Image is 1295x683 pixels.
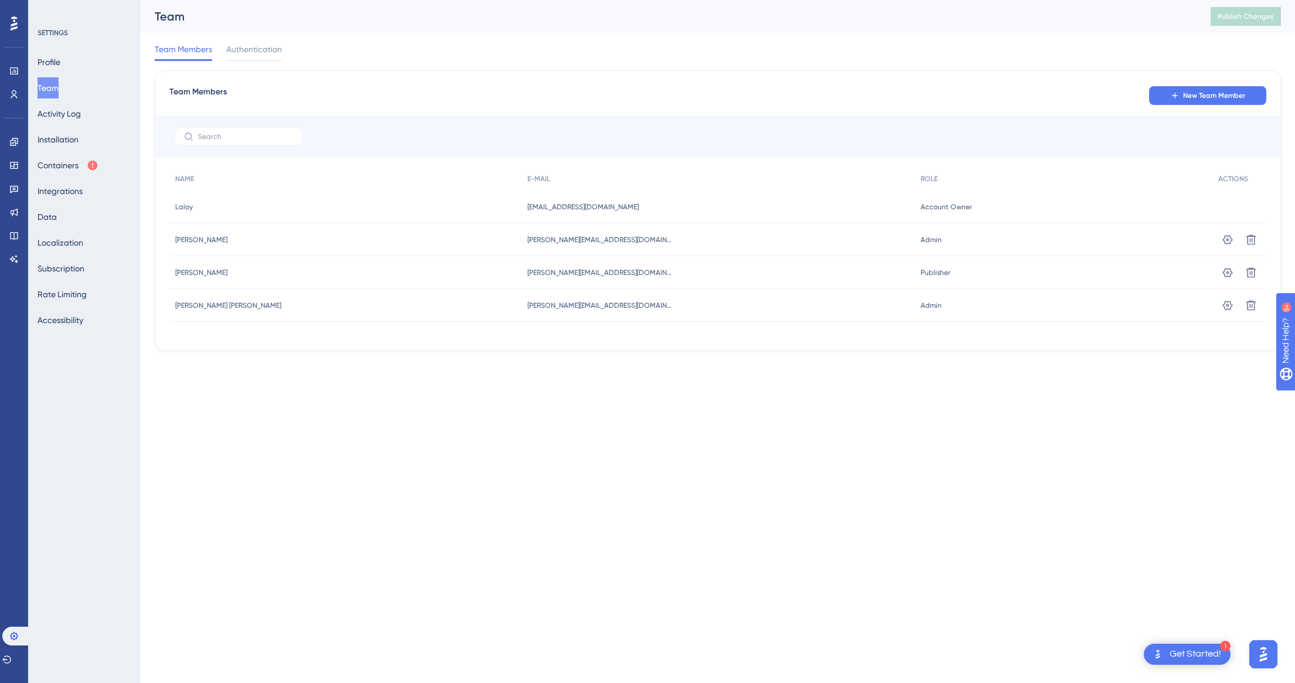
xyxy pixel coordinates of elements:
div: 9+ [79,6,86,15]
span: Account Owner [921,202,972,212]
button: New Team Member [1149,86,1266,105]
span: Team Members [169,85,227,106]
span: Laloy [175,202,193,212]
span: [PERSON_NAME] [PERSON_NAME] [175,301,281,310]
button: Data [38,206,57,227]
button: Installation [38,129,79,150]
div: Get Started! [1170,648,1221,661]
span: ACTIONS [1218,174,1248,184]
span: [PERSON_NAME][EMAIL_ADDRESS][DOMAIN_NAME] [527,301,674,310]
input: Search [198,132,293,141]
button: Integrations [38,181,83,202]
span: NAME [175,174,194,184]
button: Activity Log [38,103,81,124]
span: ROLE [921,174,938,184]
span: [PERSON_NAME] [175,235,227,244]
span: [EMAIL_ADDRESS][DOMAIN_NAME] [527,202,639,212]
button: Containers [38,155,98,176]
button: Accessibility [38,310,83,331]
button: Profile [38,52,60,73]
div: SETTINGS [38,28,132,38]
button: Team [38,77,59,98]
div: 1 [1220,641,1231,651]
span: Authentication [226,42,282,56]
span: Admin [921,301,942,310]
span: New Team Member [1183,91,1245,100]
button: Rate Limiting [38,284,87,305]
span: E-MAIL [527,174,550,184]
span: Publisher [921,268,950,277]
span: [PERSON_NAME][EMAIL_ADDRESS][DOMAIN_NAME] [527,235,674,244]
button: Subscription [38,258,84,279]
button: Localization [38,232,83,253]
div: Open Get Started! checklist, remaining modules: 1 [1144,644,1231,665]
span: Admin [921,235,942,244]
iframe: UserGuiding AI Assistant Launcher [1246,637,1281,672]
span: [PERSON_NAME] [175,268,227,277]
span: Team Members [155,42,212,56]
span: Publish Changes [1218,12,1274,21]
button: Publish Changes [1211,7,1281,26]
div: Team [155,8,1181,25]
img: launcher-image-alternative-text [1151,647,1165,661]
span: [PERSON_NAME][EMAIL_ADDRESS][DOMAIN_NAME] [527,268,674,277]
span: Need Help? [28,3,73,17]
